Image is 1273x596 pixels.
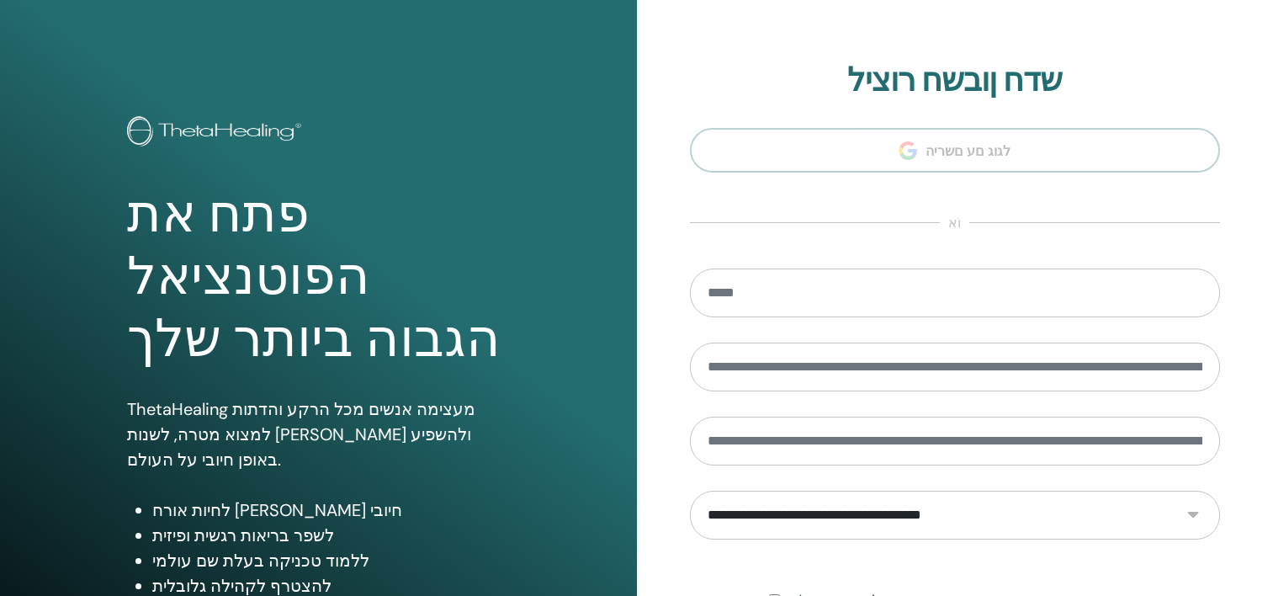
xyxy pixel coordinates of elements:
[127,396,509,472] p: ThetaHealing מעצימה אנשים מכל הרקע והדתות למצוא מטרה, לשנות [PERSON_NAME] ולהשפיע באופן חיובי על ...
[690,61,1221,100] h2: שדח ןובשח רוציל
[940,213,969,233] span: וֹא
[152,498,509,523] li: לחיות אורח [PERSON_NAME] חיובי
[127,184,509,371] h1: פתח את הפוטנציאל הגבוה ביותר שלך
[152,523,509,548] li: לשפר בריאות רגשית ופיזית
[152,548,509,573] li: ללמוד טכניקה בעלת שם עולמי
